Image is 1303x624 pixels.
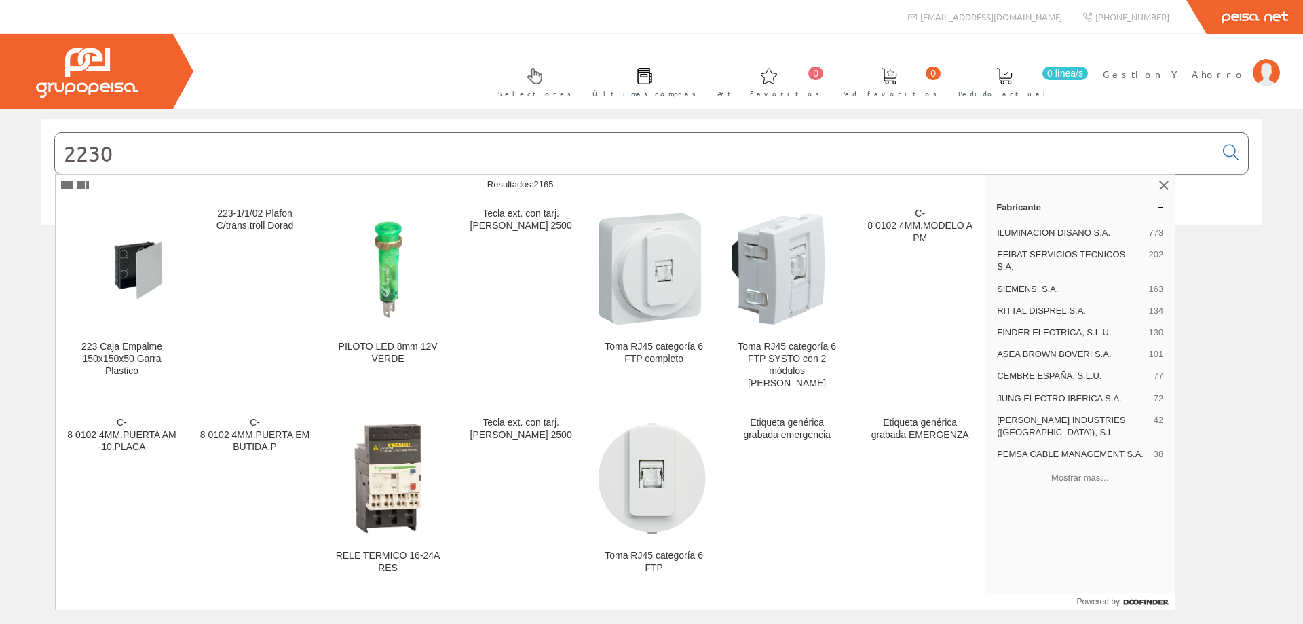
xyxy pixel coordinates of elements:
a: Etiqueta genérica grabada emergencia [721,406,853,590]
div: Toma RJ45 categoría 6 FTP completo [599,341,709,365]
a: Gestion Y Ahorro [1103,56,1280,69]
span: JUNG ELECTRO IBERICA S.A. [997,392,1148,405]
a: Tecla ext. con tarj. [PERSON_NAME] 2500 [455,406,587,590]
span: 72 [1154,392,1163,405]
span: ASEA BROWN BOVERI S.A. [997,348,1143,361]
span: ILUMINACION DISANO S.A. [997,227,1143,239]
div: Toma RJ45 categoría 6 FTP SYSTO con 2 módulos [PERSON_NAME] [732,341,842,390]
span: 130 [1148,327,1163,339]
a: Últimas compras [579,56,703,106]
span: 773 [1148,227,1163,239]
a: C-8 0102 4MM.MODELO APM [854,197,986,405]
a: Toma RJ45 categoría 6 FTP completo Toma RJ45 categoría 6 FTP completo [588,197,720,405]
span: 38 [1154,448,1163,460]
span: FINDER ELECTRICA, S.L.U. [997,327,1143,339]
div: C-8 0102 4MM.MODELO APM [865,208,975,244]
div: C-8 0102 4MM.PUERTA AM-10.PLACA [67,417,177,454]
button: Mostrar más… [991,466,1169,489]
a: Fabricante [985,196,1175,218]
span: Selectores [498,87,571,100]
a: 223 Caja Empalme 150x150x50 Garra Plastico 223 Caja Empalme 150x150x50 Garra Plastico [56,197,188,405]
div: RELE TERMICO 16-24A RES [333,550,443,574]
span: [PHONE_NUMBER] [1095,11,1169,22]
div: 223 Caja Empalme 150x150x50 Garra Plastico [67,341,177,378]
a: C-8 0102 4MM.PUERTA EMBUTIDA.P [189,406,321,590]
div: 223-1/1/02 Plafon C/trans.troll Dorad [200,208,310,232]
div: Toma RJ45 categoría 6 FTP [599,550,709,574]
span: Pedido actual [958,87,1051,100]
span: EFIBAT SERVICIOS TECNICOS S.A. [997,249,1143,273]
input: Buscar... [55,133,1215,174]
span: 0 [926,67,941,80]
div: Tecla ext. con tarj. [PERSON_NAME] 2500 [466,417,576,441]
span: Ped. favoritos [841,87,937,100]
span: 2165 [533,179,553,189]
span: [EMAIL_ADDRESS][DOMAIN_NAME] [920,11,1062,22]
span: 134 [1148,305,1163,317]
a: PILOTO LED 8mm 12V VERDE PILOTO LED 8mm 12V VERDE [322,197,454,405]
span: 163 [1148,283,1163,295]
span: SIEMENS, S.A. [997,283,1143,295]
span: PEMSA CABLE MANAGEMENT S.A. [997,448,1148,460]
span: Powered by [1077,595,1120,608]
a: Toma RJ45 categoría 6 FTP Toma RJ45 categoría 6 FTP [588,406,720,590]
img: 223 Caja Empalme 150x150x50 Garra Plastico [67,230,177,308]
div: Etiqueta genérica grabada emergencia [732,417,842,441]
span: 0 [808,67,823,80]
a: Powered by [1077,593,1175,610]
span: RITTAL DISPREL,S.A. [997,305,1143,317]
span: [PERSON_NAME] INDUSTRIES ([GEOGRAPHIC_DATA]), S.L. [997,414,1148,439]
span: 202 [1148,249,1163,273]
a: Selectores [485,56,578,106]
a: C-8 0102 4MM.PUERTA AM-10.PLACA [56,406,188,590]
img: Grupo Peisa [36,48,138,98]
img: Toma RJ45 categoría 6 FTP completo [599,213,709,324]
span: 101 [1148,348,1163,361]
a: 223-1/1/02 Plafon C/trans.troll Dorad [189,197,321,405]
a: Etiqueta genérica grabada EMERGENZA [854,406,986,590]
div: © Grupo Peisa [41,242,1262,254]
img: RELE TERMICO 16-24A RES [333,423,443,534]
span: Últimas compras [592,87,696,100]
div: C-8 0102 4MM.PUERTA EMBUTIDA.P [200,417,310,454]
span: CEMBRE ESPAÑA, S.L.U. [997,370,1148,382]
a: Toma RJ45 categoría 6 FTP SYSTO con 2 módulos blanco Toma RJ45 categoría 6 FTP SYSTO con 2 módulo... [721,197,853,405]
div: Etiqueta genérica grabada EMERGENZA [865,417,975,441]
div: Tecla ext. con tarj. [PERSON_NAME] 2500 [466,208,576,232]
a: Tecla ext. con tarj. [PERSON_NAME] 2500 [455,197,587,405]
span: 77 [1154,370,1163,382]
img: Toma RJ45 categoría 6 FTP [599,423,709,534]
img: Toma RJ45 categoría 6 FTP SYSTO con 2 módulos blanco [732,213,842,324]
span: 42 [1154,414,1163,439]
span: Gestion Y Ahorro [1103,67,1246,81]
span: Art. favoritos [717,87,820,100]
a: RELE TERMICO 16-24A RES RELE TERMICO 16-24A RES [322,406,454,590]
img: PILOTO LED 8mm 12V VERDE [333,213,443,324]
span: Resultados: [487,179,554,189]
span: 0 línea/s [1042,67,1088,80]
div: PILOTO LED 8mm 12V VERDE [333,341,443,365]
